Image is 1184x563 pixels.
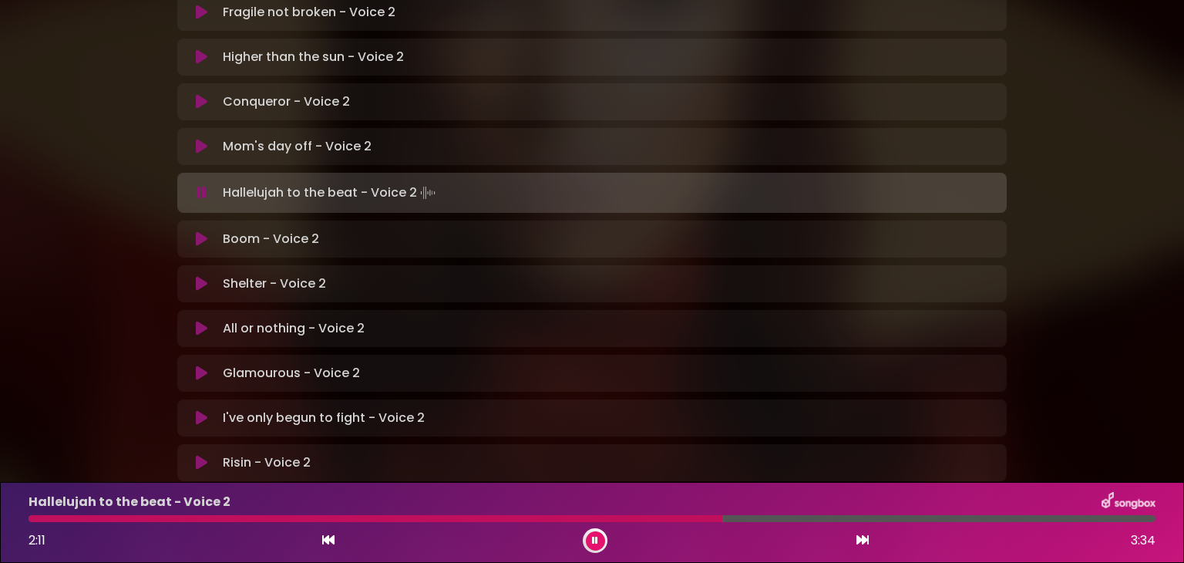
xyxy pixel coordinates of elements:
[223,182,439,204] p: Hallelujah to the beat - Voice 2
[29,493,230,511] p: Hallelujah to the beat - Voice 2
[1102,492,1155,512] img: songbox-logo-white.png
[223,319,365,338] p: All or nothing - Voice 2
[223,409,425,427] p: I've only begun to fight - Voice 2
[29,531,45,549] span: 2:11
[223,3,395,22] p: Fragile not broken - Voice 2
[417,182,439,204] img: waveform4.gif
[223,453,311,472] p: Risin - Voice 2
[223,275,326,293] p: Shelter - Voice 2
[223,230,319,248] p: Boom - Voice 2
[223,364,360,383] p: Glamourous - Voice 2
[1131,531,1155,550] span: 3:34
[223,48,404,66] p: Higher than the sun - Voice 2
[223,137,372,156] p: Mom's day off - Voice 2
[223,93,350,111] p: Conqueror - Voice 2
